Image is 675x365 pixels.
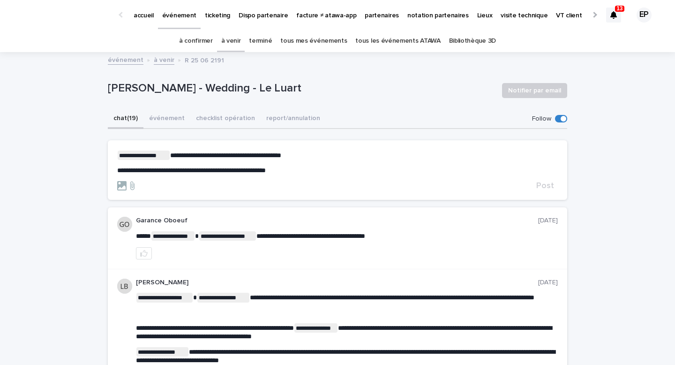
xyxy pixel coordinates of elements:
p: [PERSON_NAME] [136,279,538,287]
button: chat (19) [108,109,143,129]
button: événement [143,109,190,129]
span: Post [536,182,554,190]
a: tous les événements ATAWA [355,30,440,52]
p: Follow [532,115,551,123]
button: report/annulation [261,109,326,129]
a: à confirmer [179,30,213,52]
p: [DATE] [538,217,558,225]
p: Garance Oboeuf [136,217,538,225]
p: 13 [616,5,622,12]
p: R 25 06 2191 [185,54,224,65]
a: tous mes événements [280,30,347,52]
button: Post [532,182,558,190]
a: événement [108,54,143,65]
div: EP [637,8,652,23]
p: [PERSON_NAME] - Wedding - Le Luart [108,82,495,95]
img: Ls34BcGeRexTGTNfXpUC [19,6,110,24]
a: terminé [249,30,272,52]
a: Bibliothèque 3D [449,30,496,52]
a: à venir [221,30,241,52]
span: Notifier par email [508,86,561,95]
button: like this post [136,247,152,259]
p: [DATE] [538,279,558,287]
button: checklist opération [190,109,261,129]
a: à venir [154,54,174,65]
button: Notifier par email [502,83,567,98]
div: 13 [606,8,621,23]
